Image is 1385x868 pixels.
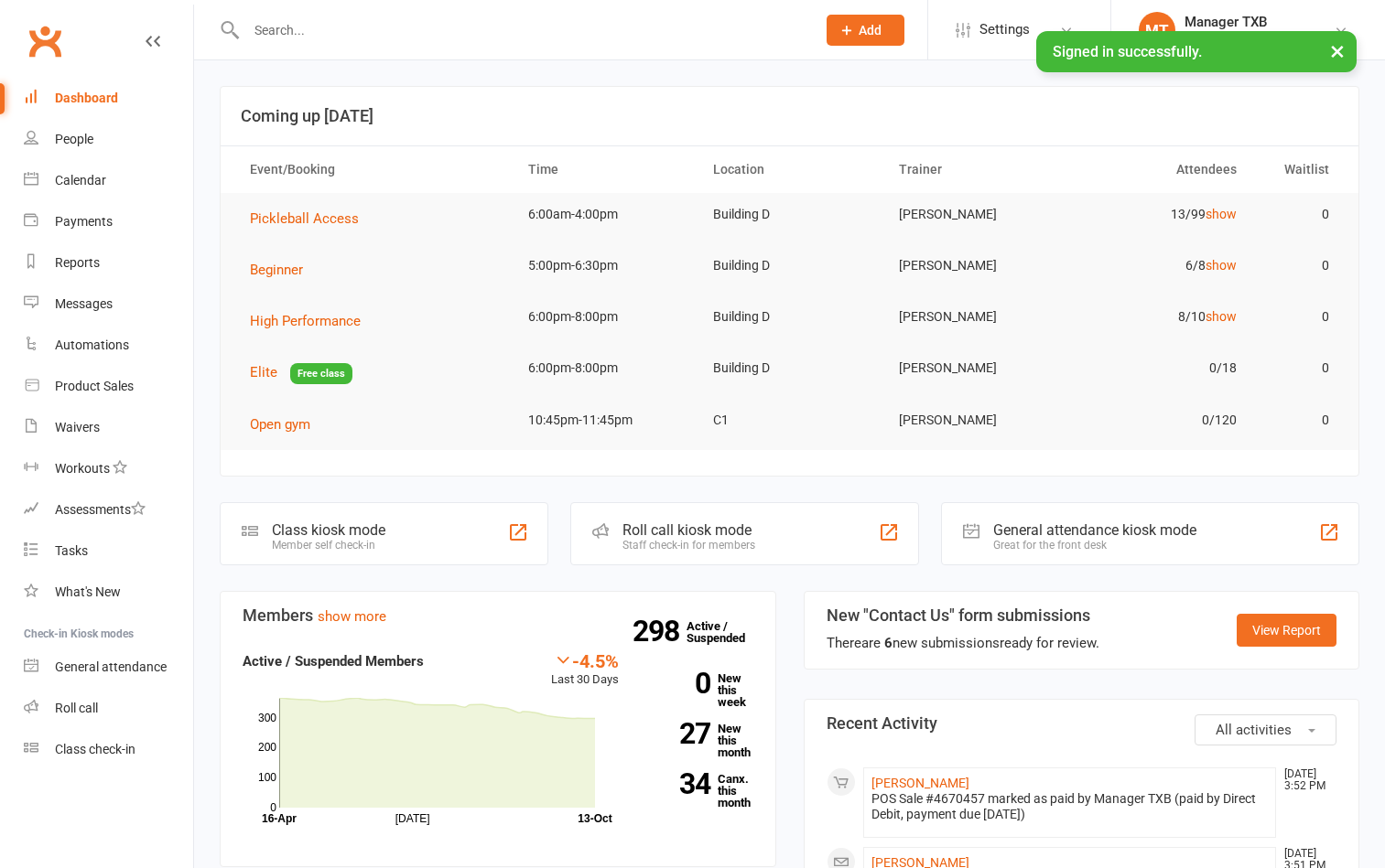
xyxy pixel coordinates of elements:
[55,659,167,674] div: General attendance
[646,720,710,747] strong: 27
[646,672,753,708] a: 0New this week
[250,361,352,384] button: EliteFree class
[1053,43,1202,60] span: Signed in successfully.
[1216,722,1292,738] span: All activities
[646,770,710,798] strong: 34
[1253,399,1346,442] td: 0
[871,791,1269,822] div: POS Sale #4670457 marked as paid by Manager TXB (paid by Direct Debit, payment due [DATE])
[55,584,121,599] div: What's New
[1206,309,1237,324] a: show
[1253,193,1346,236] td: 0
[55,742,135,756] div: Class check-in
[646,773,753,809] a: 34Canx. this month
[646,670,710,697] strong: 0
[24,242,193,284] a: Reports
[24,489,193,530] a: Assessments
[250,416,310,433] span: Open gym
[551,650,619,670] div: -4.5%
[882,146,1068,193] th: Trainer
[55,255,100,270] div: Reports
[697,193,882,236] td: Building D
[512,399,698,442] td: 10:45pm-11:45pm
[55,543,88,558] div: Tasks
[24,325,193,366] a: Automations
[24,284,193,325] a: Messages
[24,119,193,160] a: People
[272,521,385,539] div: Class kiosk mode
[827,15,904,46] button: Add
[697,295,882,338] td: Building D
[290,363,352,384] span: Free class
[993,539,1196,552] div: Great for the front desk
[882,244,1068,287] td: [PERSON_NAME]
[55,502,146,517] div: Assessments
[55,420,100,434] div: Waivers
[1321,31,1354,70] button: ×
[250,313,361,329] span: High Performance
[1253,146,1346,193] th: Waitlist
[24,530,193,572] a: Tasks
[697,244,882,287] td: Building D
[622,521,755,539] div: Roll call kiosk mode
[1067,146,1253,193] th: Attendees
[1195,714,1336,745] button: All activities
[1206,258,1237,273] a: show
[24,78,193,119] a: Dashboard
[882,399,1068,442] td: [PERSON_NAME]
[1067,244,1253,287] td: 6/8
[512,146,698,193] th: Time
[272,539,385,552] div: Member self check-in
[250,413,323,435] button: Open gym
[882,295,1068,338] td: [PERSON_NAME]
[55,91,118,105] div: Dashboard
[512,244,698,287] td: 5:00pm-6:30pm
[1185,30,1315,47] div: [US_STATE]-Badminton
[1275,768,1336,792] time: [DATE] 3:52 PM
[233,146,512,193] th: Event/Booking
[1253,347,1346,390] td: 0
[250,208,372,230] button: Pickleball Access
[243,653,424,670] strong: Active / Suspended Members
[697,146,882,193] th: Location
[24,688,193,729] a: Roll call
[24,201,193,242] a: Payments
[512,193,698,236] td: 6:00am-4:00pm
[1067,347,1253,390] td: 0/18
[512,347,698,390] td: 6:00pm-8:00pm
[646,723,753,758] a: 27New this month
[882,347,1068,390] td: [PERSON_NAME]
[241,17,803,43] input: Search...
[24,572,193,613] a: What's New
[318,608,386,625] a: show more
[622,539,755,552] div: Staff check-in for members
[697,399,882,442] td: C1
[250,262,303,278] span: Beginner
[979,9,1030,50] span: Settings
[55,214,113,229] div: Payments
[993,521,1196,539] div: General attendance kiosk mode
[55,132,93,146] div: People
[551,650,619,690] div: Last 30 Days
[633,617,687,645] strong: 298
[24,160,193,201] a: Calendar
[55,461,110,476] div: Workouts
[24,647,193,688] a: General attendance kiosk mode
[55,701,98,715] div: Roll call
[1067,399,1253,442] td: 0/120
[687,606,767,658] a: 298Active / Suspended
[1067,295,1253,338] td: 8/10
[250,310,373,332] button: High Performance
[55,338,129,352] div: Automations
[22,18,68,64] a: Clubworx
[243,606,753,625] h3: Members
[512,295,698,338] td: 6:00pm-8:00pm
[1253,244,1346,287] td: 0
[827,714,1337,733] h3: Recent Activity
[1237,614,1336,647] a: View Report
[1067,193,1253,236] td: 13/99
[871,776,969,790] a: [PERSON_NAME]
[1139,12,1175,48] div: MT
[697,347,882,390] td: Building D
[55,173,106,188] div: Calendar
[250,259,316,281] button: Beginner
